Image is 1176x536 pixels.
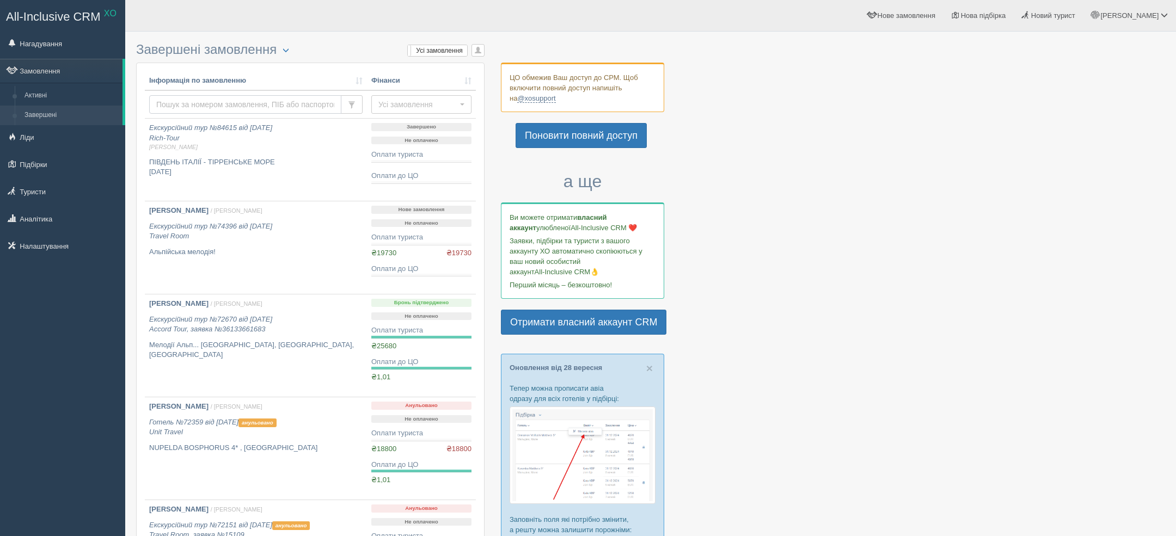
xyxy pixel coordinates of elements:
div: ЦО обмежив Ваш доступ до СРМ. Щоб включити повний доступ напишіть на [501,63,664,112]
div: Оплати до ЦО [371,460,471,470]
p: Завершено [371,123,471,131]
span: [PERSON_NAME] [149,143,363,151]
a: [PERSON_NAME] / [PERSON_NAME] Екскурсійний тур №72670 від [DATE]Accord Tour, заявка №36133661683 ... [145,294,367,397]
i: Екскурсійний тур №74396 від [DATE] Travel Room [149,222,272,241]
p: Не оплачено [371,219,471,227]
span: / [PERSON_NAME] [211,506,262,513]
p: Анульовано [371,504,471,513]
div: Оплати до ЦО [371,264,471,274]
a: Активні [20,86,122,106]
p: Заявки, підбірки та туристи з вашого аккаунту ХО автоматично скопіюються у ваш новий особистий ак... [510,236,656,277]
p: Бронь підтверджено [371,299,471,307]
span: ₴18800 [446,444,471,454]
i: Екскурсійний тур №72670 від [DATE] Accord Tour, заявка №36133661683 [149,315,272,334]
span: Нове замовлення [878,11,935,20]
p: Не оплачено [371,137,471,145]
p: Тепер можна прописати авіа одразу для всіх готелів у підбірці: [510,383,656,404]
p: Перший місяць – безкоштовно! [510,280,656,290]
input: Пошук за номером замовлення, ПІБ або паспортом туриста [149,95,341,114]
div: Оплати туриста [371,150,471,160]
span: / [PERSON_NAME] [211,207,262,214]
b: [PERSON_NAME] [149,402,209,410]
span: / [PERSON_NAME] [211,403,262,410]
p: Не оплачено [371,518,471,526]
div: Оплати туриста [371,325,471,336]
span: ₴19730 [446,248,471,258]
b: власний аккаунт [510,213,607,232]
a: @xosupport [517,94,555,103]
p: Мелодії Альп... [GEOGRAPHIC_DATA], [GEOGRAPHIC_DATA], [GEOGRAPHIC_DATA] [149,340,363,360]
i: Екскурсійний тур №84615 від [DATE] Rich-Tour [149,124,363,152]
span: All-Inclusive CRM ❤️ [571,224,637,232]
a: All-Inclusive CRM XO [1,1,125,30]
span: анульовано [272,521,310,530]
b: [PERSON_NAME] [149,206,209,214]
a: Отримати власний аккаунт CRM [501,310,666,335]
span: All-Inclusive CRM [6,10,101,23]
h3: а ще [501,172,664,191]
span: Новий турист [1031,11,1075,20]
div: Оплати до ЦО [371,357,471,367]
a: Оновлення від 28 вересня [510,364,602,372]
span: / [PERSON_NAME] [211,300,262,307]
p: Нове замовлення [371,206,471,214]
span: ₴1,01 [371,373,390,381]
p: Не оплачено [371,415,471,423]
span: ₴19730 [371,249,396,257]
span: × [646,362,653,374]
div: Оплати до ЦО [371,171,471,181]
span: All-Inclusive CRM👌 [535,268,599,276]
span: анульовано [238,418,276,427]
img: %D0%BF%D1%96%D0%B4%D0%B1%D1%96%D1%80%D0%BA%D0%B0-%D0%B0%D0%B2%D1%96%D0%B0-1-%D1%81%D1%80%D0%BC-%D... [510,406,656,504]
span: ₴25680 [371,342,396,350]
h3: Завершені замовлення [136,42,485,57]
p: ПІВДЕНЬ ІТАЛІЇ - ТІРРЕНСЬКЕ МОРЕ [DATE] [149,157,363,177]
a: Фінанси [371,76,471,86]
a: Екскурсійний тур №84615 від [DATE]Rich-Tour[PERSON_NAME] ПІВДЕНЬ ІТАЛІЇ - ТІРРЕНСЬКЕ МОРЕ[DATE] [145,119,367,201]
p: Анульовано [371,402,471,410]
a: [PERSON_NAME] / [PERSON_NAME] Екскурсійний тур №74396 від [DATE]Travel Room Альпійська мелодія! [145,201,367,294]
sup: XO [104,9,117,18]
span: [PERSON_NAME] [1100,11,1159,20]
p: NUPELDA BOSPHORUS 4* , [GEOGRAPHIC_DATA] [149,443,363,453]
span: ₴1,01 [371,476,390,484]
span: ₴18800 [371,445,396,453]
i: Готель №72359 від [DATE] Unit Travel [149,418,277,436]
a: Інформація по замовленню [149,76,363,86]
a: Завершені [20,106,122,125]
p: Заповніть поля які потрібно змінити, а решту можна залишити порожніми: [510,514,656,535]
label: Усі замовлення [408,45,468,56]
a: [PERSON_NAME] / [PERSON_NAME] Готель №72359 від [DATE]анульовано Unit Travel NUPELDA BOSPHORUS 4*... [145,397,367,500]
button: Close [646,362,653,374]
div: Оплати туриста [371,232,471,243]
b: [PERSON_NAME] [149,505,209,513]
div: Оплати туриста [371,428,471,439]
button: Усі замовлення [371,95,471,114]
p: Альпійська мелодія! [149,247,363,257]
span: Нова підбірка [961,11,1006,20]
p: Ви можете отримати улюбленої [510,212,656,233]
p: Не оплачено [371,312,471,321]
b: [PERSON_NAME] [149,299,209,307]
a: Поновити повний доступ [516,123,647,148]
span: Усі замовлення [378,99,457,110]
